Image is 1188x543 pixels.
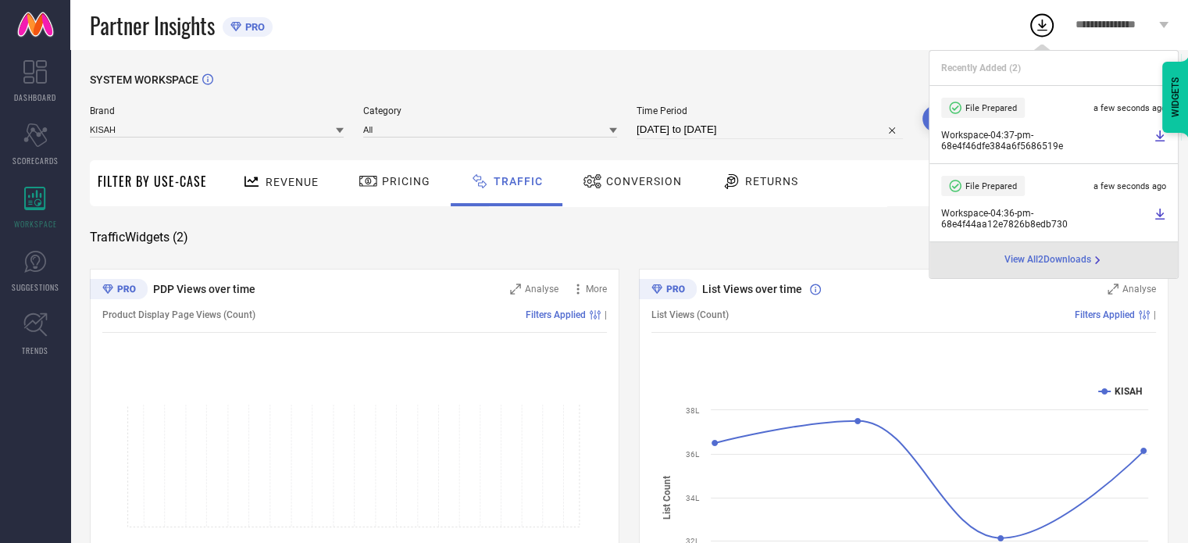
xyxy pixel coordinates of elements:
[686,494,700,502] text: 34L
[637,120,903,139] input: Select time period
[1004,254,1091,266] span: View All 2 Downloads
[965,181,1017,191] span: File Prepared
[90,9,215,41] span: Partner Insights
[12,281,59,293] span: SUGGESTIONS
[941,208,1150,230] span: Workspace - 04:36-pm - 68e4f44aa12e7826b8edb730
[90,105,344,116] span: Brand
[605,309,607,320] span: |
[90,230,188,245] span: Traffic Widgets ( 2 )
[1154,208,1166,230] a: Download
[494,175,543,188] span: Traffic
[1075,309,1135,320] span: Filters Applied
[686,450,700,459] text: 36L
[1108,284,1118,295] svg: Zoom
[745,175,798,188] span: Returns
[1122,284,1156,295] span: Analyse
[266,176,319,188] span: Revenue
[241,21,265,33] span: PRO
[1093,103,1166,113] span: a few seconds ago
[941,130,1150,152] span: Workspace - 04:37-pm - 68e4f46dfe384a6f5686519e
[702,283,802,295] span: List Views over time
[637,105,903,116] span: Time Period
[606,175,682,188] span: Conversion
[651,309,729,320] span: List Views (Count)
[586,284,607,295] span: More
[1154,309,1156,320] span: |
[1115,386,1142,397] text: KISAH
[102,309,255,320] span: Product Display Page Views (Count)
[90,73,198,86] span: SYSTEM WORKSPACE
[965,103,1017,113] span: File Prepared
[22,345,48,356] span: TRENDS
[1154,130,1166,152] a: Download
[1004,254,1104,266] a: View All2Downloads
[525,284,558,295] span: Analyse
[153,283,255,295] span: PDP Views over time
[382,175,430,188] span: Pricing
[922,105,1007,132] button: Search
[14,91,56,103] span: DASHBOARD
[1004,254,1104,266] div: Open download page
[941,63,1021,73] span: Recently Added ( 2 )
[90,279,148,302] div: Premium
[14,218,57,230] span: WORKSPACE
[526,309,586,320] span: Filters Applied
[1028,11,1056,39] div: Open download list
[98,172,207,191] span: Filter By Use-Case
[510,284,521,295] svg: Zoom
[1093,181,1166,191] span: a few seconds ago
[686,406,700,415] text: 38L
[363,105,617,116] span: Category
[662,475,672,519] tspan: List Count
[639,279,697,302] div: Premium
[12,155,59,166] span: SCORECARDS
